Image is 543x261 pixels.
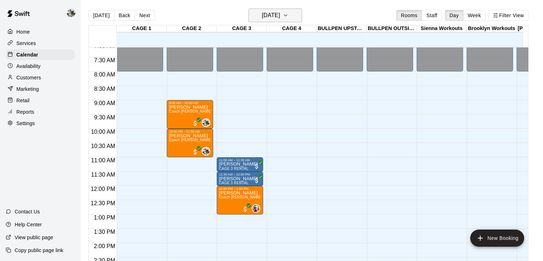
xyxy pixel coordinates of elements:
span: Jeff Scholzen [255,204,260,213]
div: Jeff Scholzen [252,204,260,213]
span: All customers have paid [192,148,199,156]
div: Matt Hill [202,118,210,127]
p: Customers [16,74,41,81]
span: Coach [PERSON_NAME] One on One [169,138,233,142]
span: Matt Hill [205,147,210,156]
a: Customers [6,72,75,83]
button: Week [463,10,486,21]
a: Availability [6,61,75,72]
div: 12:00 PM – 1:00 PM [219,187,261,191]
p: Marketing [16,85,39,93]
div: CAGE 1 [117,25,167,32]
span: 1:00 PM [92,215,117,221]
span: 1:30 PM [92,229,117,235]
div: Matt Hill [65,6,80,20]
p: Copy public page link [15,247,63,254]
span: 10:00 AM [89,129,117,135]
span: All customers have paid [192,120,199,127]
span: All customers have paid [242,206,249,213]
p: Availability [16,63,41,70]
a: Marketing [6,84,75,94]
button: Rooms [396,10,422,21]
div: BULLPEN UPSTAIRS [317,25,367,32]
div: BULLPEN OUTSIDE [367,25,417,32]
span: 9:00 AM [92,100,117,106]
span: 8:30 AM [92,86,117,92]
img: Matt Hill [67,9,75,17]
div: 11:30 AM – 12:00 PM [219,173,261,176]
span: All customers have paid [253,177,260,184]
button: Staff [422,10,442,21]
span: Matt Hill [205,118,210,127]
div: 10:00 AM – 11:00 AM [169,130,211,133]
span: 7:30 AM [92,57,117,63]
a: Reports [6,107,75,117]
p: Contact Us [15,208,40,215]
span: 10:30 AM [89,143,117,149]
button: [DATE] [89,10,114,21]
span: CAGE 3 RENTAL [219,181,248,185]
p: Home [16,28,30,35]
img: Matt Hill [202,148,210,155]
span: CAGE 3 RENTAL [219,167,248,171]
button: Back [114,10,135,21]
a: Services [6,38,75,49]
button: Day [445,10,463,21]
p: Reports [16,108,34,115]
a: Settings [6,118,75,129]
span: 8:00 AM [92,72,117,78]
div: 11:30 AM – 12:00 PM: Colton Yack [217,172,263,186]
span: Coach [PERSON_NAME] One on One [169,109,233,113]
div: Sienna Workouts [417,25,467,32]
div: 9:00 AM – 10:00 AM: Wyatt Barker [167,100,213,129]
span: 9:30 AM [92,114,117,120]
a: Retail [6,95,75,106]
div: CAGE 3 [217,25,267,32]
div: Brooklyn Workouts [467,25,517,32]
div: 12:00 PM – 1:00 PM: Luke Lundin [217,186,263,215]
button: [DATE] [248,9,302,22]
button: Filter View [488,10,528,21]
span: 11:30 AM [89,172,117,178]
img: Matt Hill [202,119,210,126]
div: 11:00 AM – 11:30 AM: Colton Yack [217,157,263,172]
button: Next [135,10,155,21]
span: All customers have paid [253,163,260,170]
h6: [DATE] [262,10,280,20]
button: add [470,230,524,247]
span: 11:00 AM [89,157,117,163]
a: Home [6,26,75,37]
span: Coach [PERSON_NAME] One on One [219,195,283,199]
span: 12:30 PM [89,200,117,206]
p: Services [16,40,36,47]
div: 9:00 AM – 10:00 AM [169,101,211,105]
span: 12:00 PM [89,186,117,192]
img: Jeff Scholzen [252,205,260,212]
div: CAGE 2 [167,25,217,32]
a: Calendar [6,49,75,60]
span: 2:00 PM [92,243,117,249]
div: 11:00 AM – 11:30 AM [219,158,261,162]
p: Settings [16,120,35,127]
p: Help Center [15,221,42,228]
p: Calendar [16,51,38,58]
div: CAGE 4 [267,25,317,32]
p: Retail [16,97,30,104]
div: 10:00 AM – 11:00 AM: Wyatt Barker [167,129,213,157]
p: View public page [15,234,53,241]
